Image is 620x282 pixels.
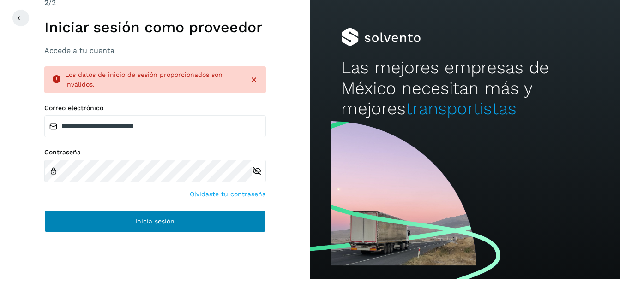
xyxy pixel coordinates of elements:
[44,46,266,55] h3: Accede a tu cuenta
[44,104,266,112] label: Correo electrónico
[44,148,266,156] label: Contraseña
[341,58,589,119] h2: Las mejores empresas de México necesitan más y mejores
[44,210,266,232] button: Inicia sesión
[85,243,225,279] iframe: reCAPTCHA
[135,218,175,224] span: Inicia sesión
[190,189,266,199] a: Olvidaste tu contraseña
[406,99,517,118] span: transportistas
[44,18,266,36] h1: Iniciar sesión como proveedor
[65,70,242,89] div: Los datos de inicio de sesión proporcionados son inválidos.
